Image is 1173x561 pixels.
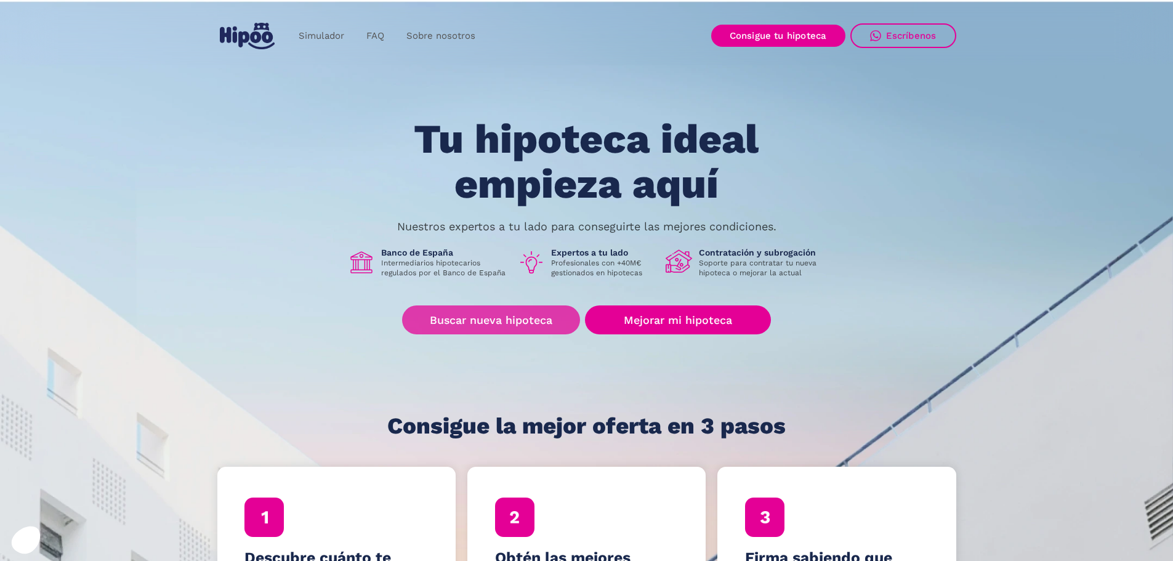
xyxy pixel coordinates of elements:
a: Simulador [288,24,355,48]
p: Soporte para contratar tu nueva hipoteca o mejorar la actual [699,258,826,278]
a: Consigue tu hipoteca [711,25,845,47]
div: Escríbenos [886,30,937,41]
a: Escríbenos [850,23,956,48]
a: Sobre nosotros [395,24,486,48]
a: home [217,18,278,54]
p: Intermediarios hipotecarios regulados por el Banco de España [381,258,508,278]
a: Mejorar mi hipoteca [585,305,770,334]
h1: Consigue la mejor oferta en 3 pasos [387,414,786,438]
p: Nuestros expertos a tu lado para conseguirte las mejores condiciones. [397,222,776,232]
h1: Contratación y subrogación [699,247,826,258]
h1: Tu hipoteca ideal empieza aquí [353,117,820,206]
h1: Banco de España [381,247,508,258]
a: Buscar nueva hipoteca [402,305,580,334]
p: Profesionales con +40M€ gestionados en hipotecas [551,258,656,278]
a: FAQ [355,24,395,48]
h1: Expertos a tu lado [551,247,656,258]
